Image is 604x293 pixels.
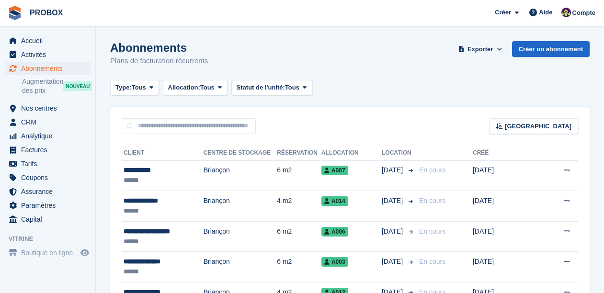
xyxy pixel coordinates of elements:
[277,191,321,222] td: 4 m2
[321,146,382,161] th: Allocation
[26,5,67,21] a: PROBOX
[22,77,91,96] a: Augmentation des prix NOUVEAU
[382,146,415,161] th: Location
[539,8,552,17] span: Aide
[5,115,91,129] a: menu
[21,34,79,47] span: Accueil
[5,213,91,226] a: menu
[5,48,91,61] a: menu
[5,143,91,157] a: menu
[21,157,79,170] span: Tarifs
[473,191,556,222] td: [DATE]
[277,146,321,161] th: Réservation
[473,146,556,161] th: Créé
[5,246,91,259] a: menu
[277,160,321,191] td: 6 m2
[200,83,215,92] span: Tous
[168,83,200,92] span: Allocation:
[5,34,91,47] a: menu
[231,80,312,96] button: Statut de l'unité: Tous
[382,226,405,237] span: [DATE]
[204,252,277,282] td: Briançon
[204,191,277,222] td: Briançon
[512,41,590,57] a: Créer un abonnement
[505,122,571,131] span: [GEOGRAPHIC_DATA]
[21,185,79,198] span: Assurance
[5,101,91,115] a: menu
[8,6,22,20] img: stora-icon-8386f47178a22dfd0bd8f6a31ec36ba5ce8667c1dd55bd0f319d3a0aa187defe.svg
[9,234,95,244] span: Vitrine
[204,160,277,191] td: Briançon
[5,199,91,212] a: menu
[5,171,91,184] a: menu
[21,62,79,75] span: Abonnements
[21,101,79,115] span: Nos centres
[21,199,79,212] span: Paramètres
[163,80,228,96] button: Allocation: Tous
[5,185,91,198] a: menu
[382,165,405,175] span: [DATE]
[467,45,493,54] span: Exporter
[21,171,79,184] span: Coupons
[277,221,321,252] td: 6 m2
[5,129,91,143] a: menu
[473,252,556,282] td: [DATE]
[5,157,91,170] a: menu
[456,41,504,57] button: Exporter
[277,252,321,282] td: 6 m2
[204,221,277,252] td: Briançon
[21,143,79,157] span: Factures
[495,8,511,17] span: Créer
[204,146,277,161] th: Centre de stockage
[21,213,79,226] span: Capital
[321,196,348,206] span: A014
[21,48,79,61] span: Activités
[21,129,79,143] span: Analytique
[561,8,571,17] img: Jackson Collins
[473,221,556,252] td: [DATE]
[237,83,285,92] span: Statut de l'unité:
[321,166,348,175] span: A007
[285,83,299,92] span: Tous
[122,146,204,161] th: Client
[382,196,405,206] span: [DATE]
[321,257,348,267] span: A003
[79,247,91,259] a: Boutique d'aperçu
[419,197,445,204] span: En cours
[63,81,92,91] div: NOUVEAU
[382,257,405,267] span: [DATE]
[419,166,445,174] span: En cours
[321,227,348,237] span: A006
[115,83,132,92] span: Type:
[21,115,79,129] span: CRM
[5,62,91,75] a: menu
[473,160,556,191] td: [DATE]
[419,258,445,265] span: En cours
[419,227,445,235] span: En cours
[132,83,146,92] span: Tous
[22,77,63,95] span: Augmentation des prix
[21,246,79,259] span: Boutique en ligne
[110,80,159,96] button: Type: Tous
[110,41,208,54] h1: Abonnements
[110,56,208,67] p: Plans de facturation récurrents
[572,8,595,18] span: Compte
